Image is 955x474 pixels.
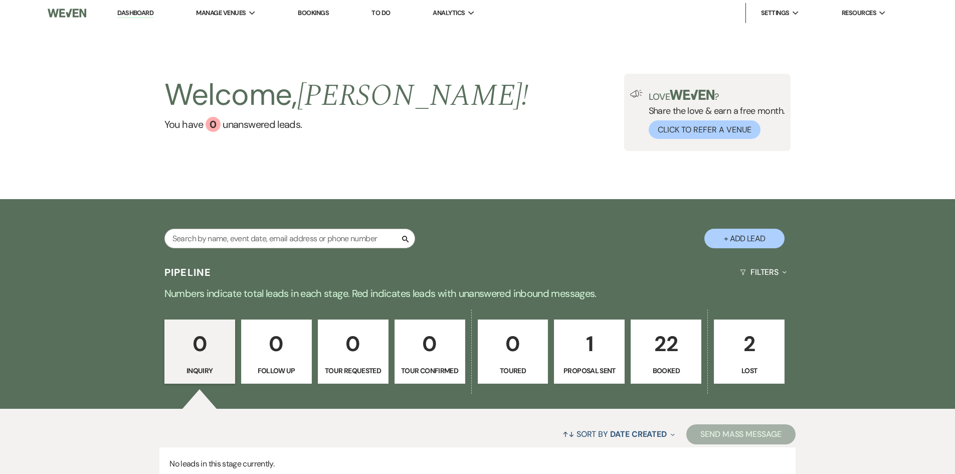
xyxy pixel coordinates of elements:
a: To Do [371,9,390,17]
h3: Pipeline [164,265,212,279]
button: Send Mass Message [686,424,796,444]
a: 0Toured [478,320,548,384]
a: 0Follow Up [241,320,312,384]
span: Analytics [433,8,465,18]
p: 0 [171,327,229,361]
h2: Welcome, [164,74,529,117]
a: 2Lost [714,320,785,384]
input: Search by name, event date, email address or phone number [164,229,415,248]
a: 22Booked [631,320,701,384]
img: loud-speaker-illustration.svg [630,90,643,98]
button: Sort By Date Created [558,421,679,447]
p: 0 [401,327,459,361]
span: Manage Venues [196,8,246,18]
p: Toured [484,365,542,376]
p: Inquiry [171,365,229,376]
span: [PERSON_NAME] ! [297,73,529,119]
p: Follow Up [248,365,305,376]
p: 0 [248,327,305,361]
button: Click to Refer a Venue [649,120,760,139]
p: Booked [637,365,695,376]
img: weven-logo-green.svg [670,90,714,100]
a: 0Tour Confirmed [395,320,465,384]
a: Bookings [298,9,329,17]
p: 1 [560,327,618,361]
p: Numbers indicate total leads in each stage. Red indicates leads with unanswered inbound messages. [117,285,839,301]
p: Love ? [649,90,785,101]
div: 0 [206,117,221,132]
a: 0Inquiry [164,320,235,384]
p: 0 [324,327,382,361]
div: Share the love & earn a free month. [643,90,785,139]
p: Tour Requested [324,365,382,376]
img: Weven Logo [48,3,86,24]
span: ↑↓ [562,429,575,439]
a: You have 0 unanswered leads. [164,117,529,132]
p: Lost [720,365,778,376]
button: Filters [736,259,791,285]
a: 0Tour Requested [318,320,389,384]
p: 0 [484,327,542,361]
span: Date Created [610,429,667,439]
p: 2 [720,327,778,361]
span: Settings [761,8,790,18]
p: Proposal Sent [560,365,618,376]
p: 22 [637,327,695,361]
a: Dashboard [117,9,153,18]
p: Tour Confirmed [401,365,459,376]
button: + Add Lead [704,229,785,248]
span: Resources [842,8,876,18]
a: 1Proposal Sent [554,320,625,384]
